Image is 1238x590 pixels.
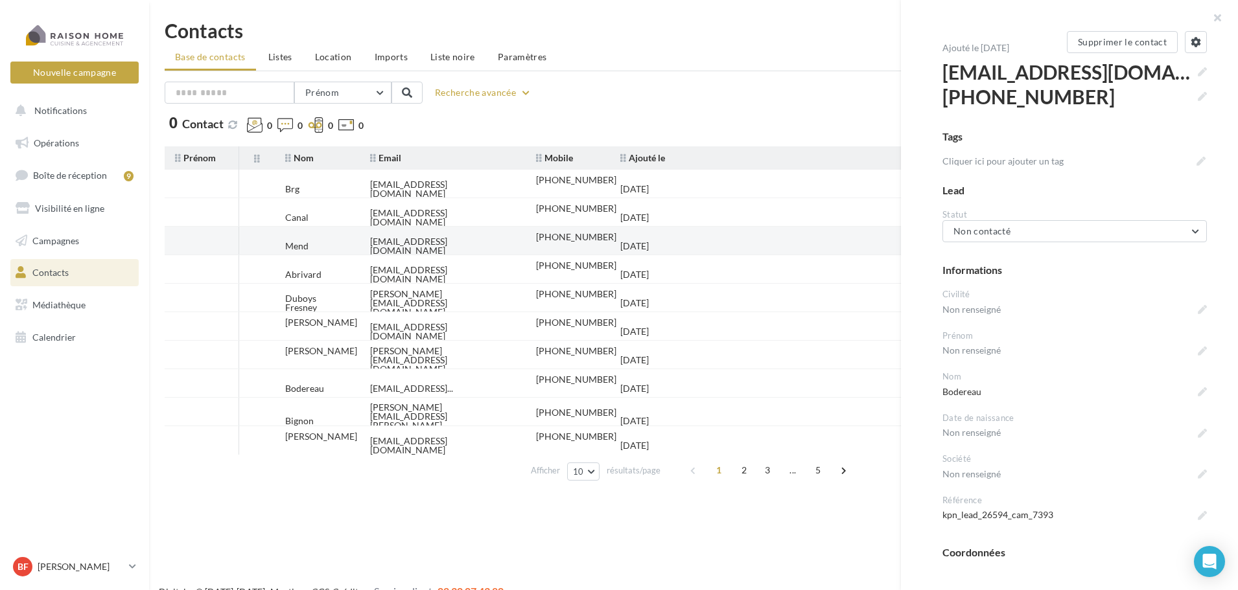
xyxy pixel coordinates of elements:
span: Boîte de réception [33,170,107,181]
span: 10 [573,466,584,477]
span: Opérations [34,137,79,148]
div: [EMAIL_ADDRESS][DOMAIN_NAME] [370,209,515,227]
span: Paramètres [498,51,547,62]
a: BF [PERSON_NAME] [10,554,139,579]
button: Nouvelle campagne [10,62,139,84]
div: [DATE] [620,299,649,308]
span: Nom [285,152,314,163]
span: Listes [268,51,292,62]
div: [PHONE_NUMBER] [536,375,616,384]
div: [PERSON_NAME] [285,318,357,327]
button: Notifications [8,97,136,124]
span: [EMAIL_ADDRESS][DOMAIN_NAME] [942,60,1207,84]
span: Ajouté le [620,152,665,163]
div: [DATE] [620,213,649,222]
div: Abrivard [285,270,321,279]
div: [PHONE_NUMBER] [536,408,616,417]
span: Non renseigné [942,424,1207,442]
span: Calendrier [32,332,76,343]
span: Prénom [305,87,339,98]
div: [DATE] [620,441,649,450]
div: Nom [942,370,1207,383]
div: Informations [942,263,1207,278]
span: Prénom [175,152,216,163]
div: [EMAIL_ADDRESS][DOMAIN_NAME] [370,237,515,255]
div: Statut [942,209,1207,221]
div: Date de naissance [942,412,1207,424]
div: Civilité [942,288,1207,301]
div: [PERSON_NAME][EMAIL_ADDRESS][DOMAIN_NAME] [370,346,515,374]
button: Non contacté [942,220,1207,242]
span: Email [370,152,401,163]
span: Contact [182,117,224,131]
span: 3 [757,460,778,481]
a: Contacts [8,259,141,286]
span: Contacts [32,267,69,278]
span: [EMAIL_ADDRESS]... [370,384,453,393]
p: Cliquer ici pour ajouter un tag [942,155,1191,168]
a: Médiathèque [8,291,141,319]
div: Bodereau [285,384,324,393]
div: [DATE] [620,185,649,194]
a: Campagnes [8,227,141,255]
span: ... [782,460,803,481]
div: [PHONE_NUMBER] [536,233,616,242]
a: Opérations [8,130,141,157]
span: 0 [328,119,333,132]
div: [PERSON_NAME] [285,432,357,441]
div: Référence [942,494,1207,506]
span: Bodereau [942,383,1207,401]
span: Mobile [536,152,573,163]
span: Notifications [34,105,87,116]
span: 0 [169,116,178,130]
div: [PHONE_NUMBER] [536,432,616,441]
a: Boîte de réception9 [8,161,141,189]
span: 2 [734,460,754,481]
div: Canal [285,213,309,222]
span: BF [18,560,29,573]
div: Open Intercom Messenger [1194,546,1225,577]
div: Société [942,453,1207,465]
div: [PERSON_NAME][EMAIL_ADDRESS][DOMAIN_NAME] [370,289,515,317]
span: Ajouté le [DATE] [942,42,1009,53]
div: [PHONE_NUMBER] [536,318,616,327]
div: [EMAIL_ADDRESS][DOMAIN_NAME] [370,437,515,455]
span: 0 [267,119,272,132]
div: [PERSON_NAME] [285,346,357,356]
a: Visibilité en ligne [8,195,141,222]
div: Duboys Fresney [285,294,349,312]
div: [DATE] [620,356,649,365]
span: 1 [708,460,729,481]
h1: Contacts [165,21,1222,40]
a: Calendrier [8,324,141,351]
span: Médiathèque [32,299,86,310]
div: [DATE] [620,242,649,251]
span: 0 [358,119,364,132]
button: Prénom [294,82,391,104]
p: [PERSON_NAME] [38,560,124,573]
div: [DATE] [620,384,649,393]
span: Non renseigné [942,465,1207,483]
div: [PERSON_NAME][EMAIL_ADDRESS][PERSON_NAME][DOMAIN_NAME] [370,403,515,439]
div: Lead [942,183,1207,198]
span: Non contacté [953,225,1010,236]
span: résultats/page [607,464,660,477]
button: Supprimer le contact [1067,31,1178,53]
span: 5 [808,460,828,481]
span: Non renseigné [942,301,1207,319]
div: [PHONE_NUMBER] [536,346,616,356]
div: Tags [942,130,1207,144]
div: Bignon [285,416,314,425]
span: Non renseigné [942,341,1207,359]
span: Location [315,51,352,62]
span: 0 [298,119,303,132]
span: Visibilité en ligne [35,203,104,214]
div: Brg [285,185,299,194]
div: [DATE] [620,270,649,279]
div: Mend [285,242,309,251]
div: [DATE] [620,416,649,425]
div: Coordonnées [942,545,1207,560]
span: Liste noire [430,51,475,62]
div: Prénom [942,330,1207,342]
button: 10 [567,462,600,481]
